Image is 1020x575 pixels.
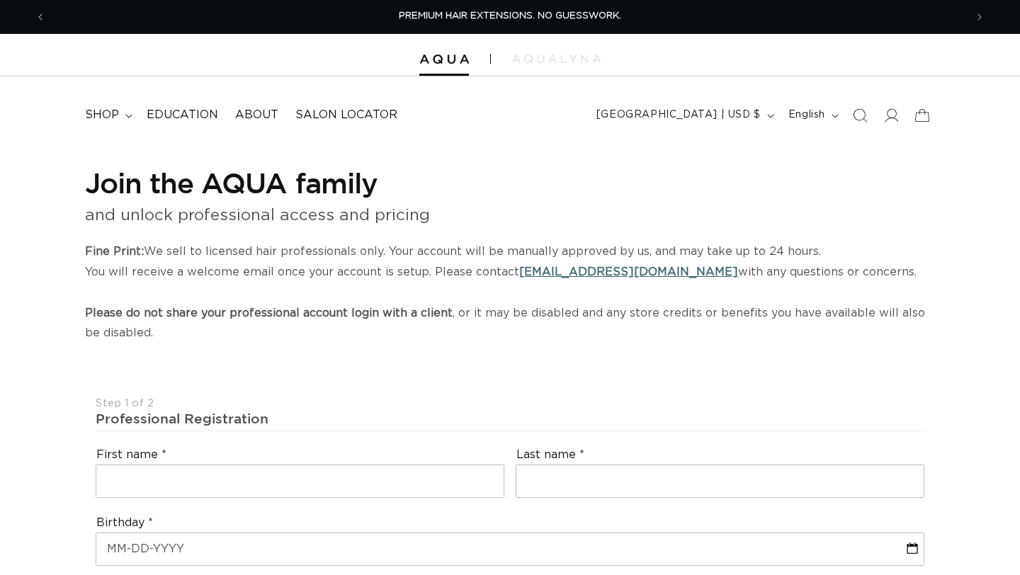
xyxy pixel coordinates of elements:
[964,4,995,30] button: Next announcement
[85,307,453,319] strong: Please do not share your professional account login with a client
[85,246,144,257] strong: Fine Print:
[287,99,406,131] a: Salon Locator
[844,100,875,131] summary: Search
[295,108,397,123] span: Salon Locator
[227,99,287,131] a: About
[96,410,924,428] div: Professional Registration
[85,241,935,343] p: We sell to licensed hair professionals only. Your account will be manually approved by us, and ma...
[780,102,844,129] button: English
[788,108,825,123] span: English
[96,516,153,530] label: Birthday
[516,448,584,462] label: Last name
[235,108,278,123] span: About
[85,201,935,230] p: and unlock professional access and pricing
[147,108,218,123] span: Education
[519,266,738,278] a: [EMAIL_ADDRESS][DOMAIN_NAME]
[76,99,138,131] summary: shop
[399,11,621,21] span: PREMIUM HAIR EXTENSIONS. NO GUESSWORK.
[138,99,227,131] a: Education
[96,533,924,565] input: MM-DD-YYYY
[85,164,935,201] h1: Join the AQUA family
[596,108,761,123] span: [GEOGRAPHIC_DATA] | USD $
[85,108,119,123] span: shop
[96,448,166,462] label: First name
[419,55,469,64] img: Aqua Hair Extensions
[512,55,601,63] img: aqualyna.com
[588,102,780,129] button: [GEOGRAPHIC_DATA] | USD $
[96,397,924,411] div: Step 1 of 2
[25,4,56,30] button: Previous announcement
